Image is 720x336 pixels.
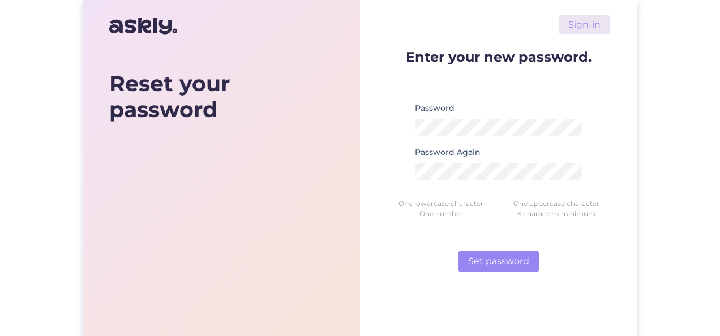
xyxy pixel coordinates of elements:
[415,147,481,158] label: Password Again
[109,12,177,40] img: Askly
[383,209,499,219] div: One number
[415,102,455,114] label: Password
[499,199,614,209] div: One uppercase character
[458,251,539,272] button: Set password
[387,50,610,64] p: Enter your new password.
[559,15,610,34] a: Sign-in
[499,209,614,219] div: 6 characters minimum
[109,71,333,122] div: Reset your password
[383,199,499,209] div: One lowercase character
